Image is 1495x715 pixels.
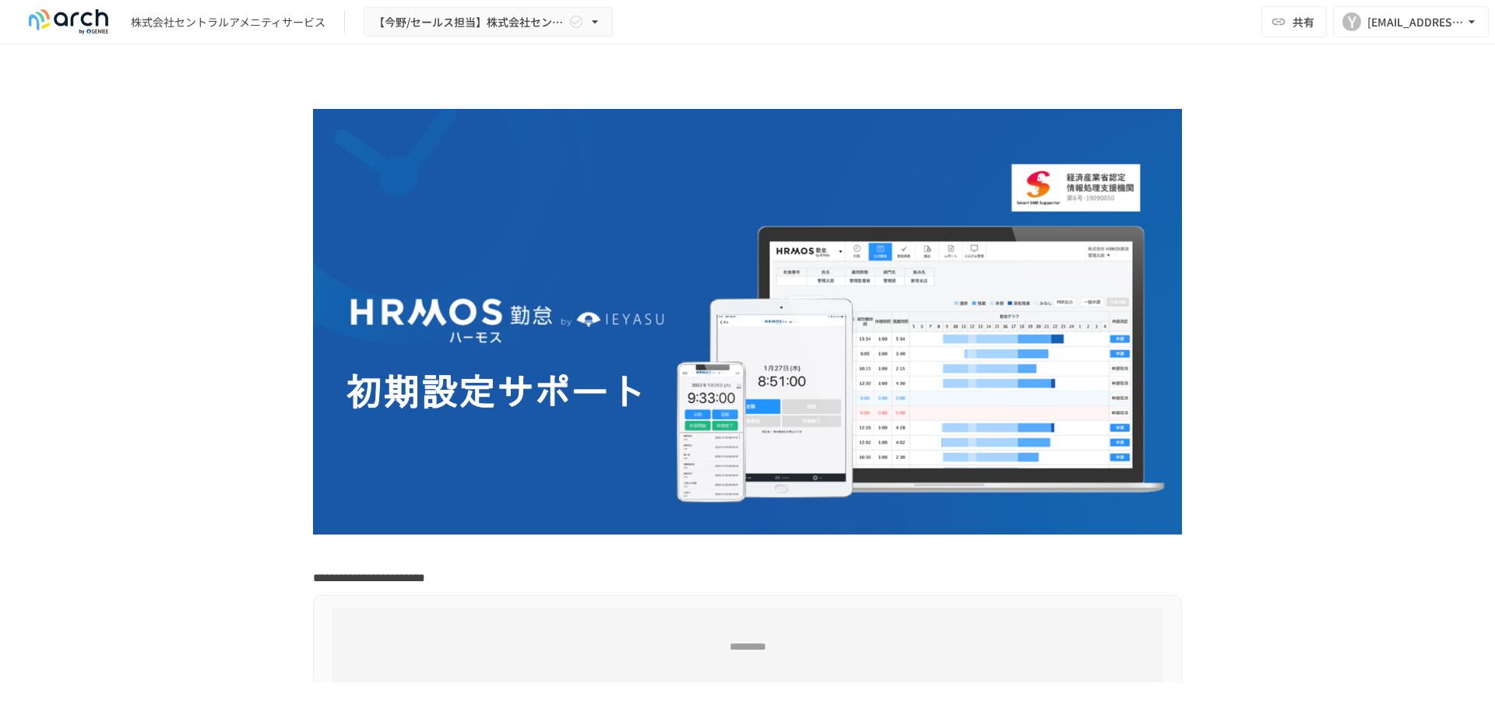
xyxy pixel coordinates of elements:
div: [EMAIL_ADDRESS][DOMAIN_NAME] [1367,12,1464,32]
button: 共有 [1261,6,1327,37]
div: Y [1342,12,1361,31]
button: 【今野/セールス担当】株式会社セントラルアメニティサービス様_初期設定サポート [364,7,613,37]
img: logo-default@2x-9cf2c760.svg [19,9,118,34]
span: 【今野/セールス担当】株式会社セントラルアメニティサービス様_初期設定サポート [374,12,565,32]
img: GdztLVQAPnGLORo409ZpmnRQckwtTrMz8aHIKJZF2AQ [313,109,1182,534]
span: 共有 [1293,13,1314,30]
div: 株式会社セントラルアメニティサービス [131,14,325,30]
button: Y[EMAIL_ADDRESS][DOMAIN_NAME] [1333,6,1489,37]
